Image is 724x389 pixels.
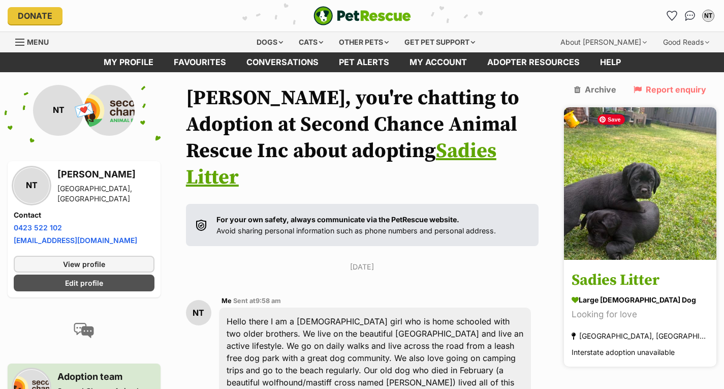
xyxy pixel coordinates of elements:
[685,11,696,21] img: chat-41dd97257d64d25036548639549fe6c8038ab92f7586957e7f3b1b290dea8141.svg
[65,278,103,288] span: Edit profile
[634,85,706,94] a: Report enquiry
[656,32,716,52] div: Good Reads
[236,52,329,72] a: conversations
[63,259,105,270] span: View profile
[216,214,496,236] p: Avoid sharing personal information such as phone numbers and personal address.
[703,11,713,21] div: NT
[572,329,709,343] div: [GEOGRAPHIC_DATA], [GEOGRAPHIC_DATA]
[186,300,211,325] div: NT
[14,223,62,232] a: 0423 522 102
[572,348,675,356] span: Interstate adoption unavailable
[313,6,411,25] img: logo-e224e6f780fb5917bec1dbf3a21bbac754714ae5b6737aabdf751b685950b380.svg
[186,85,539,191] h1: [PERSON_NAME], you're chatting to Adoption at Second Chance Animal Rescue Inc about adopting
[574,85,616,94] a: Archive
[8,7,62,24] a: Donate
[14,210,154,220] h4: Contact
[572,294,709,305] div: large [DEMOGRAPHIC_DATA] Dog
[33,85,84,136] div: NT
[564,261,716,367] a: Sadies Litter large [DEMOGRAPHIC_DATA] Dog Looking for love [GEOGRAPHIC_DATA], [GEOGRAPHIC_DATA] ...
[216,215,459,224] strong: For your own safety, always communicate via the PetRescue website.
[93,52,164,72] a: My profile
[572,308,709,321] div: Looking for love
[664,8,716,24] ul: Account quick links
[57,184,154,204] div: [GEOGRAPHIC_DATA], [GEOGRAPHIC_DATA]
[14,275,154,291] a: Edit profile
[329,52,399,72] a: Pet alerts
[14,236,137,245] a: [EMAIL_ADDRESS][DOMAIN_NAME]
[57,167,154,182] h3: [PERSON_NAME]
[249,32,290,52] div: Dogs
[15,32,56,50] a: Menu
[84,85,135,136] img: Second Chance Animal Rescue Inc profile pic
[572,269,709,292] h3: Sadies Litter
[27,38,49,46] span: Menu
[564,107,716,260] img: Sadies Litter
[313,6,411,25] a: PetRescue
[332,32,396,52] div: Other pets
[700,8,716,24] button: My account
[233,297,281,305] span: Sent at
[399,52,477,72] a: My account
[553,32,654,52] div: About [PERSON_NAME]
[14,168,49,203] div: NT
[57,370,154,384] h3: Adoption team
[73,99,96,121] span: 💌
[186,261,539,272] p: [DATE]
[256,297,281,305] span: 9:58 am
[14,256,154,273] a: View profile
[682,8,698,24] a: Conversations
[664,8,680,24] a: Favourites
[597,114,625,125] span: Save
[74,323,94,338] img: conversation-icon-4a6f8262b818ee0b60e3300018af0b2d0b884aa5de6e9bcb8d3d4eeb1a70a7c4.svg
[590,52,631,72] a: Help
[292,32,330,52] div: Cats
[186,138,496,190] a: Sadies Litter
[222,297,232,305] span: Me
[477,52,590,72] a: Adopter resources
[397,32,482,52] div: Get pet support
[164,52,236,72] a: Favourites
